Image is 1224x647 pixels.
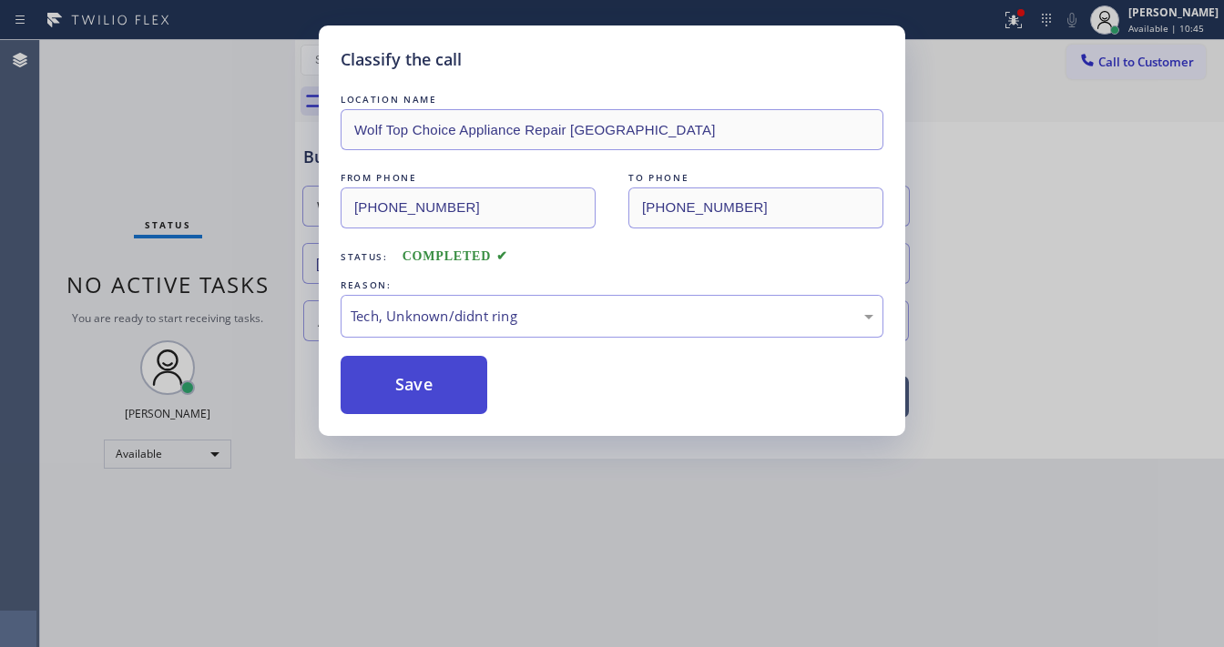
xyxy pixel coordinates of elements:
div: Tech, Unknown/didnt ring [351,306,873,327]
button: Save [341,356,487,414]
input: To phone [628,187,883,228]
div: TO PHONE [628,168,883,187]
span: Status: [341,250,388,263]
div: FROM PHONE [341,168,596,187]
h5: Classify the call [341,47,462,72]
div: LOCATION NAME [341,90,883,109]
span: COMPLETED [403,249,508,263]
input: From phone [341,187,596,228]
div: REASON: [341,276,883,295]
